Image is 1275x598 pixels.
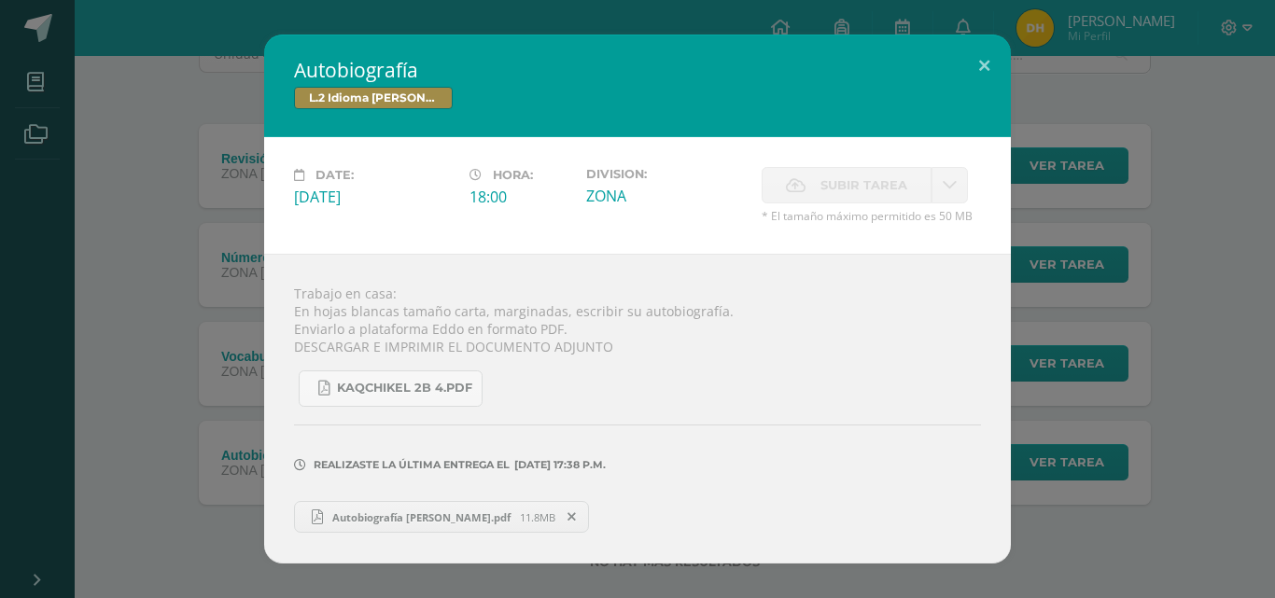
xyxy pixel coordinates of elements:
span: [DATE] 17:38 p.m. [510,465,606,466]
a: La fecha de entrega ha expirado [932,167,968,203]
span: Realizaste la última entrega el [314,458,510,471]
span: Date: [315,168,354,182]
div: 18:00 [469,187,571,207]
span: L.2 Idioma [PERSON_NAME] [294,87,453,109]
span: KAQCHIKEL 2B 4.pdf [337,381,472,396]
span: Autobiografía [PERSON_NAME].pdf [323,510,520,524]
span: Subir tarea [820,168,907,202]
label: Division: [586,167,747,181]
span: Hora: [493,168,533,182]
button: Close (Esc) [958,35,1011,98]
a: Autobiografía [PERSON_NAME].pdf 11.8MB [294,501,589,533]
span: 11.8MB [520,510,555,524]
h2: Autobiografía [294,57,981,83]
label: La fecha de entrega ha expirado [762,167,932,203]
span: Remover entrega [556,507,588,527]
div: Trabajo en casa: En hojas blancas tamaño carta, marginadas, escribir su autobiografía. Enviarlo a... [264,254,1011,563]
div: [DATE] [294,187,455,207]
span: * El tamaño máximo permitido es 50 MB [762,208,981,224]
div: ZONA [586,186,747,206]
a: KAQCHIKEL 2B 4.pdf [299,370,483,407]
